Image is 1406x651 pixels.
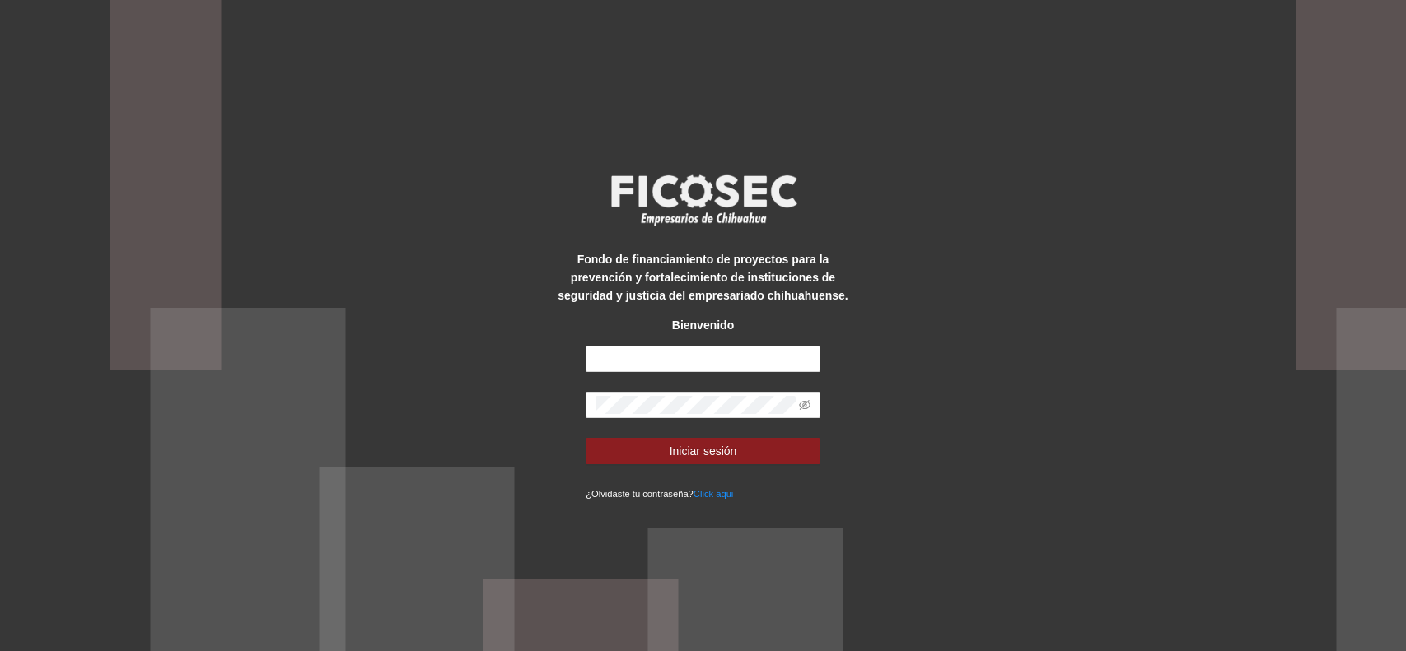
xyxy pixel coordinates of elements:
small: ¿Olvidaste tu contraseña? [586,489,733,499]
strong: Fondo de financiamiento de proyectos para la prevención y fortalecimiento de instituciones de seg... [558,253,848,302]
span: eye-invisible [799,399,810,411]
button: Iniciar sesión [586,438,820,464]
span: Iniciar sesión [670,442,737,460]
strong: Bienvenido [672,319,734,332]
a: Click aqui [694,489,734,499]
img: logo [600,170,806,230]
